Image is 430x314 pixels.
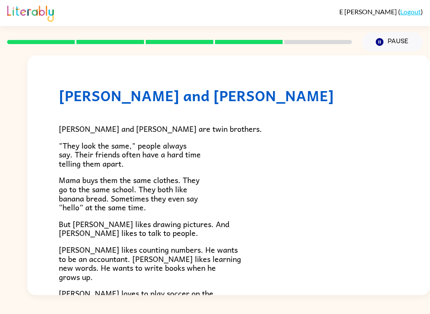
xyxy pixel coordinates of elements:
[59,123,262,135] span: [PERSON_NAME] and [PERSON_NAME] are twin brothers.
[59,139,201,170] span: "They look the same," people always say. Their friends often have a hard time telling them apart.
[339,8,423,16] div: ( )
[59,243,241,283] span: [PERSON_NAME] likes counting numbers. He wants to be an accountant. [PERSON_NAME] likes learning ...
[59,174,199,213] span: Mama buys them the same clothes. They go to the same school. They both like banana bread. Sometim...
[362,32,423,52] button: Pause
[7,3,54,22] img: Literably
[59,87,399,104] h1: [PERSON_NAME] and [PERSON_NAME]
[339,8,398,16] span: E [PERSON_NAME]
[400,8,421,16] a: Logout
[59,218,229,239] span: But [PERSON_NAME] likes drawing pictures. And [PERSON_NAME] likes to talk to people.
